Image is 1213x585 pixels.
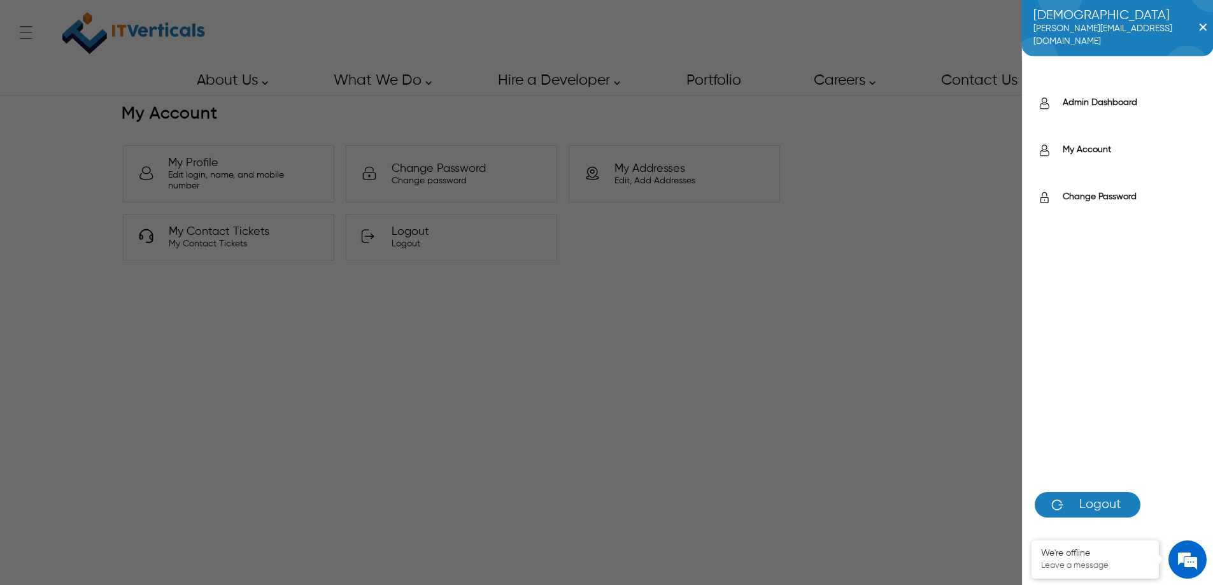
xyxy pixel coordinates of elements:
[27,160,222,289] span: We are offline. Please leave us a message.
[1035,96,1200,111] a: Admin Dashboard
[1063,96,1200,109] label: Admin Dashboard
[1060,498,1121,511] span: Logout
[22,76,53,83] img: logo_Zg8I0qSkbAqR2WFHt3p6CTuqpyXMFPubPcD2OT02zFN43Cy9FUNNG3NEPhM_Q1qe_.png
[100,334,162,342] em: Driven by SalesIQ
[1035,190,1200,206] a: Change Password
[1035,492,1140,518] a: Logout
[1033,22,1198,48] span: [PERSON_NAME][EMAIL_ADDRESS][DOMAIN_NAME]
[88,334,97,342] img: salesiqlogo_leal7QplfZFryJ6FIlVepeu7OftD7mt8q6exU6-34PB8prfIgodN67KcxXM9Y7JQ_.png
[1063,143,1200,156] label: My Account
[66,71,214,88] div: Leave a message
[1041,548,1149,559] div: We're offline
[1063,190,1200,203] label: Change Password
[6,348,243,392] textarea: Type your message and click 'Submit'
[1041,561,1149,571] p: Leave a message
[1033,10,1198,22] span: [DEMOGRAPHIC_DATA]
[1035,143,1200,159] a: My Account
[209,6,239,37] div: Minimize live chat window
[187,392,231,409] em: Submit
